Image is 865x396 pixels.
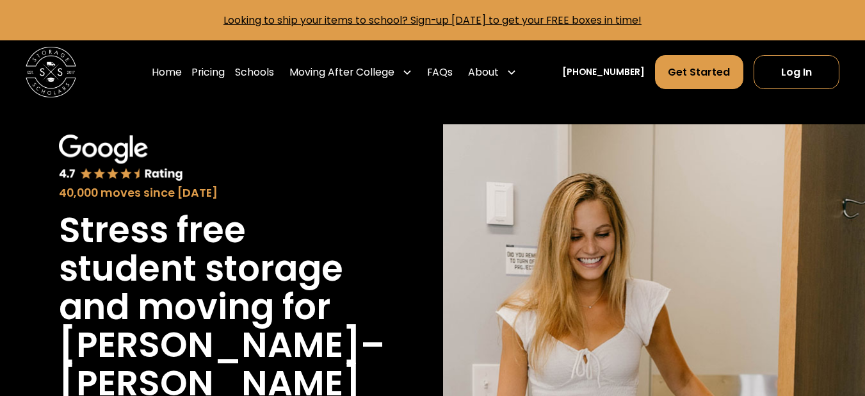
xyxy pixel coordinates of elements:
a: Pricing [191,54,225,90]
div: About [468,65,499,80]
div: Moving After College [289,65,394,80]
a: Get Started [655,55,744,89]
a: FAQs [427,54,453,90]
a: [PHONE_NUMBER] [562,65,645,79]
a: Looking to ship your items to school? Sign-up [DATE] to get your FREE boxes in time! [223,13,642,28]
div: 40,000 moves since [DATE] [59,185,363,202]
a: Schools [235,54,274,90]
a: Home [152,54,182,90]
a: Log In [754,55,839,89]
h1: Stress free student storage and moving for [59,211,363,326]
img: Google 4.7 star rating [59,135,183,182]
img: Storage Scholars main logo [26,47,76,97]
